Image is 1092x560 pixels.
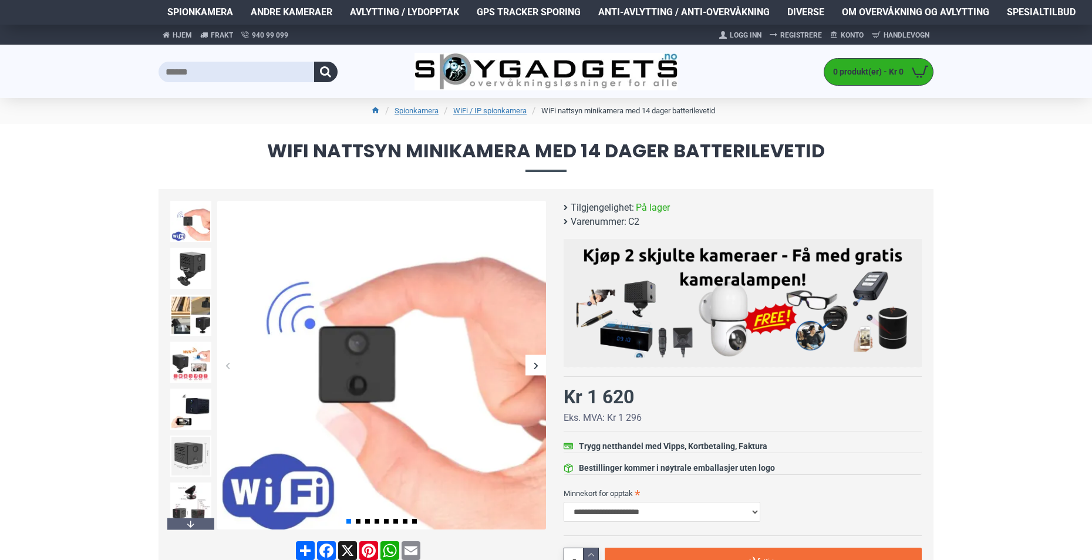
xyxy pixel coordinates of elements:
[170,436,211,477] img: WiFi nattsyn minikamera med 14 dager batterilevetid - SpyGadgets.no
[159,25,196,45] a: Hjem
[211,30,233,41] span: Frakt
[884,30,929,41] span: Handlevogn
[564,383,634,411] div: Kr 1 620
[251,5,332,19] span: Andre kameraer
[525,355,546,376] div: Next slide
[217,201,546,529] img: WiFi nattsyn minikamera med 14 dager batterilevetid - SpyGadgets.no
[766,26,826,45] a: Registrere
[217,355,238,376] div: Previous slide
[379,541,400,560] a: WhatsApp
[414,53,678,91] img: SpyGadgets.no
[787,5,824,19] span: Diverse
[477,5,581,19] span: GPS Tracker Sporing
[400,541,422,560] a: Email
[824,66,906,78] span: 0 produkt(er) - Kr 0
[1007,5,1076,19] span: Spesialtilbud
[316,541,337,560] a: Facebook
[571,215,626,229] b: Varenummer:
[167,518,214,529] div: Next slide
[868,26,933,45] a: Handlevogn
[572,245,913,357] img: Kjøp 2 skjulte kameraer – Få med gratis kameralampe!
[375,519,379,524] span: Go to slide 4
[579,440,767,453] div: Trygg netthandel med Vipps, Kortbetaling, Faktura
[350,5,459,19] span: Avlytting / Lydopptak
[170,483,211,524] img: WiFi nattsyn minikamera med 14 dager batterilevetid - SpyGadgets.no
[393,519,398,524] span: Go to slide 6
[403,519,407,524] span: Go to slide 7
[842,5,989,19] span: Om overvåkning og avlytting
[159,141,933,171] span: WiFi nattsyn minikamera med 14 dager batterilevetid
[395,105,439,117] a: Spionkamera
[628,215,639,229] span: C2
[196,25,237,45] a: Frakt
[170,389,211,430] img: WiFi nattsyn minikamera med 14 dager batterilevetid - SpyGadgets.no
[295,541,316,560] a: Share
[780,30,822,41] span: Registrere
[636,201,670,215] span: På lager
[841,30,864,41] span: Konto
[715,26,766,45] a: Logg Inn
[826,26,868,45] a: Konto
[170,342,211,383] img: WiFi nattsyn minikamera med 14 dager batterilevetid - SpyGadgets.no
[173,30,192,41] span: Hjem
[346,519,351,524] span: Go to slide 1
[384,519,389,524] span: Go to slide 5
[365,519,370,524] span: Go to slide 3
[730,30,761,41] span: Logg Inn
[252,30,288,41] span: 940 99 099
[337,541,358,560] a: X
[571,201,634,215] b: Tilgjengelighet:
[579,462,775,474] div: Bestillinger kommer i nøytrale emballasjer uten logo
[453,105,527,117] a: WiFi / IP spionkamera
[412,519,417,524] span: Go to slide 8
[356,519,360,524] span: Go to slide 2
[170,201,211,242] img: WiFi nattsyn minikamera med 14 dager batterilevetid - SpyGadgets.no
[358,541,379,560] a: Pinterest
[598,5,770,19] span: Anti-avlytting / Anti-overvåkning
[170,295,211,336] img: WiFi nattsyn minikamera med 14 dager batterilevetid - SpyGadgets.no
[564,484,922,502] label: Minnekort for opptak
[167,5,233,19] span: Spionkamera
[824,59,933,85] a: 0 produkt(er) - Kr 0
[170,248,211,289] img: WiFi nattsyn minikamera med 14 dager batterilevetid - SpyGadgets.no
